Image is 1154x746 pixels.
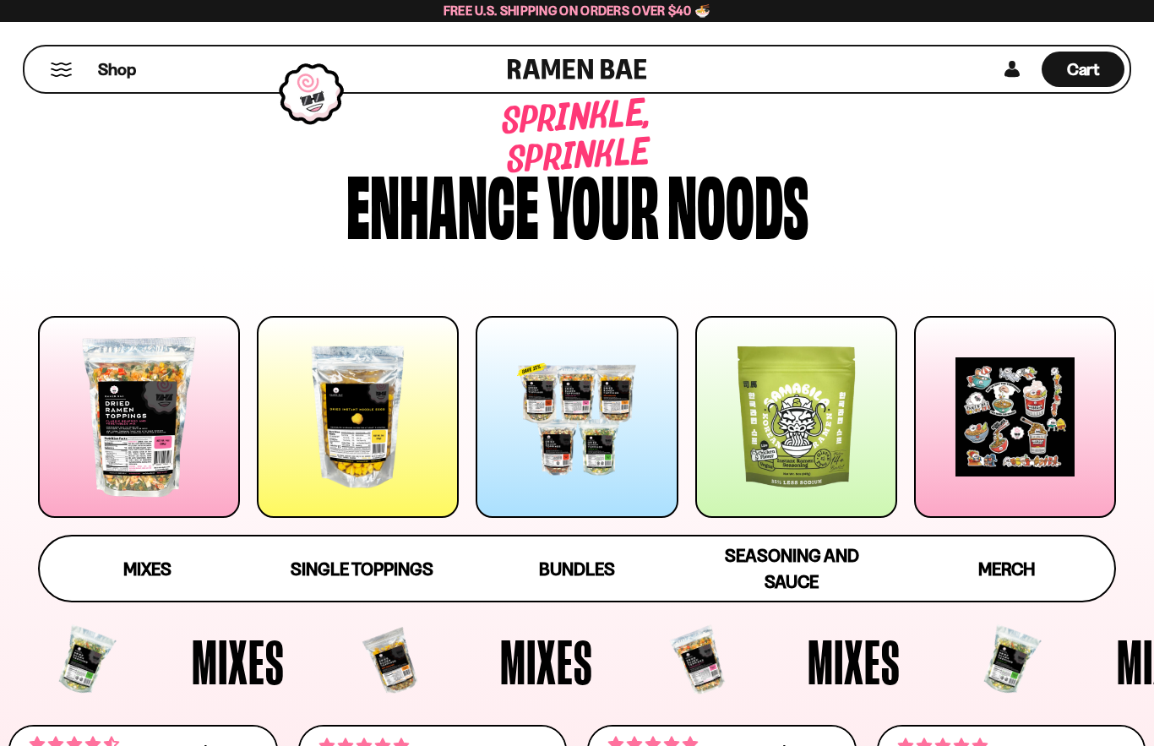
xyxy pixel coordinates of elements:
[808,630,901,693] span: Mixes
[547,162,659,242] div: your
[500,630,593,693] span: Mixes
[291,558,433,580] span: Single Toppings
[98,58,136,81] span: Shop
[444,3,711,19] span: Free U.S. Shipping on Orders over $40 🍜
[470,536,684,601] a: Bundles
[98,52,136,87] a: Shop
[667,162,808,242] div: noods
[40,536,254,601] a: Mixes
[900,536,1114,601] a: Merch
[539,558,615,580] span: Bundles
[123,558,171,580] span: Mixes
[254,536,469,601] a: Single Toppings
[346,162,539,242] div: Enhance
[50,63,73,77] button: Mobile Menu Trigger
[725,545,859,592] span: Seasoning and Sauce
[978,558,1035,580] span: Merch
[192,630,285,693] span: Mixes
[1042,46,1124,92] a: Cart
[684,536,899,601] a: Seasoning and Sauce
[1067,59,1100,79] span: Cart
